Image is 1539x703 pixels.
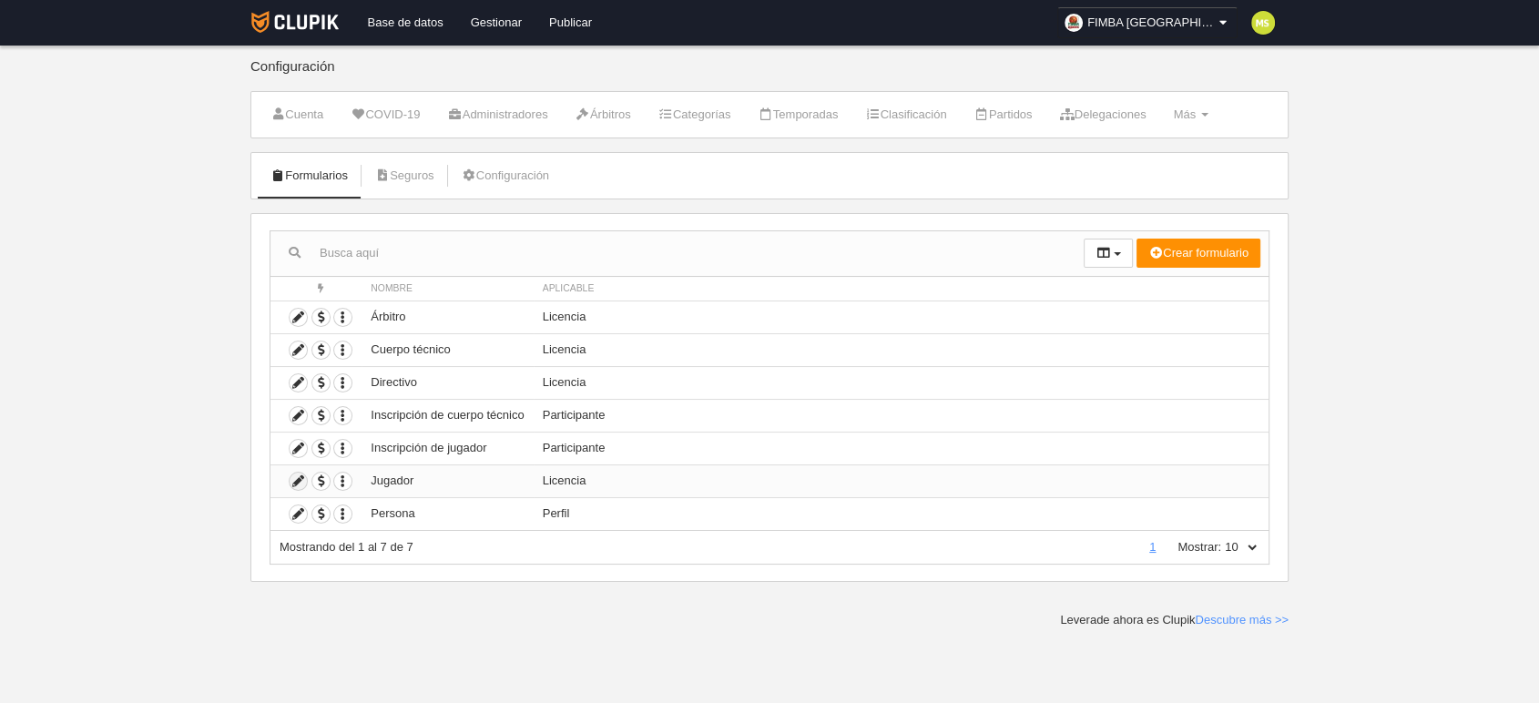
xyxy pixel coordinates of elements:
[362,399,533,432] td: Inscripción de cuerpo técnico
[362,366,533,399] td: Directivo
[1146,540,1159,554] a: 1
[270,239,1084,267] input: Busca aquí
[1173,107,1196,121] span: Más
[250,59,1289,91] div: Configuración
[365,162,444,189] a: Seguros
[1049,101,1156,128] a: Delegaciones
[534,464,1269,497] td: Licencia
[362,464,533,497] td: Jugador
[452,162,559,189] a: Configuración
[1163,101,1218,128] a: Más
[1087,14,1215,32] span: FIMBA [GEOGRAPHIC_DATA]
[1159,539,1221,555] label: Mostrar:
[260,162,358,189] a: Formularios
[1136,239,1260,268] button: Crear formulario
[437,101,557,128] a: Administradores
[534,399,1269,432] td: Participante
[362,432,533,464] td: Inscripción de jugador
[362,301,533,333] td: Árbitro
[964,101,1043,128] a: Partidos
[534,333,1269,366] td: Licencia
[1057,7,1238,38] a: FIMBA [GEOGRAPHIC_DATA]
[1195,613,1289,627] a: Descubre más >>
[371,283,413,293] span: Nombre
[534,497,1269,530] td: Perfil
[534,432,1269,464] td: Participante
[748,101,848,128] a: Temporadas
[648,101,741,128] a: Categorías
[855,101,956,128] a: Clasificación
[1060,612,1289,628] div: Leverade ahora es Clupik
[362,497,533,530] td: Persona
[251,11,340,33] img: Clupik
[260,101,333,128] a: Cuenta
[566,101,641,128] a: Árbitros
[543,283,595,293] span: Aplicable
[534,366,1269,399] td: Licencia
[280,540,413,554] span: Mostrando del 1 al 7 de 7
[534,301,1269,333] td: Licencia
[341,101,430,128] a: COVID-19
[1065,14,1083,32] img: OaEej4y1NQ6z.30x30.jpg
[362,333,533,366] td: Cuerpo técnico
[1251,11,1275,35] img: c2l6ZT0zMHgzMCZmcz05JnRleHQ9TVMmYmc9Y2RkYzM5.png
